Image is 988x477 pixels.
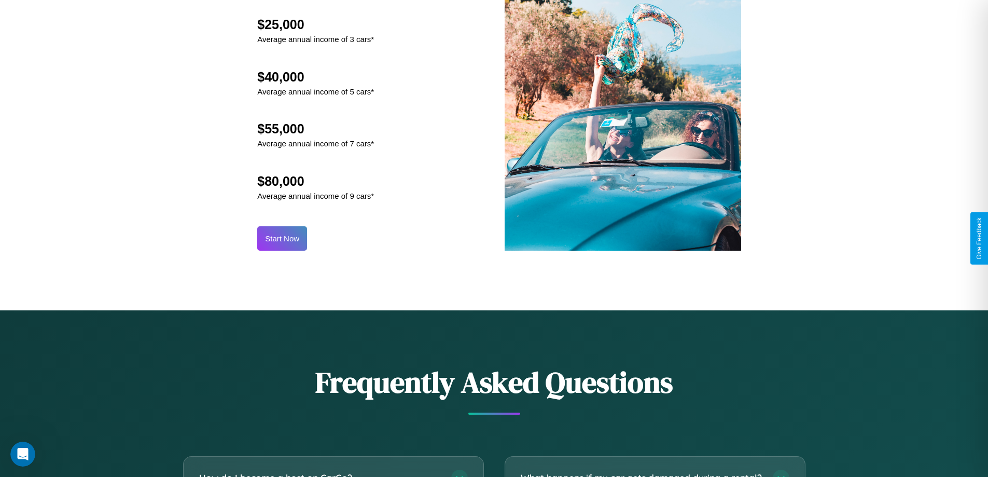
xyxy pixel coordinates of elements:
[257,85,374,99] p: Average annual income of 5 cars*
[10,442,35,467] iframe: Intercom live chat
[257,70,374,85] h2: $40,000
[257,189,374,203] p: Average annual income of 9 cars*
[183,362,805,402] h2: Frequently Asked Questions
[257,137,374,151] p: Average annual income of 7 cars*
[257,226,307,251] button: Start Now
[257,174,374,189] h2: $80,000
[257,121,374,137] h2: $55,000
[257,32,374,46] p: Average annual income of 3 cars*
[257,17,374,32] h2: $25,000
[976,217,983,260] div: Give Feedback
